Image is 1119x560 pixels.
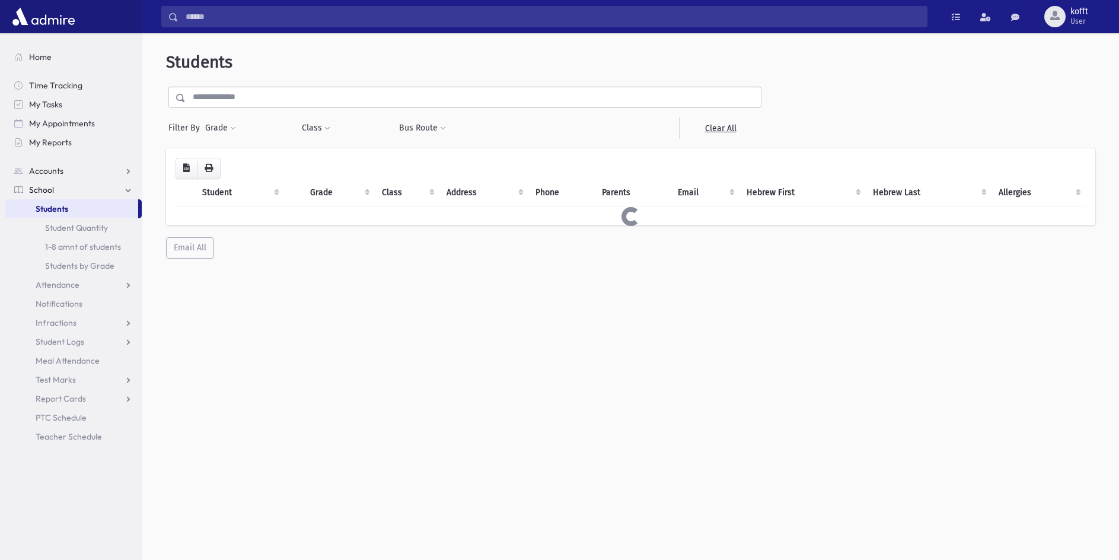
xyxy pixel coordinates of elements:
[375,179,439,206] th: Class
[5,161,142,180] a: Accounts
[5,313,142,332] a: Infractions
[439,179,528,206] th: Address
[866,179,991,206] th: Hebrew Last
[197,158,221,179] button: Print
[36,203,68,214] span: Students
[5,180,142,199] a: School
[205,117,237,139] button: Grade
[679,117,761,139] a: Clear All
[1070,17,1088,26] span: User
[671,179,739,206] th: Email
[398,117,447,139] button: Bus Route
[36,393,86,404] span: Report Cards
[1070,7,1088,17] span: kofft
[36,431,102,442] span: Teacher Schedule
[29,99,62,110] span: My Tasks
[36,355,100,366] span: Meal Attendance
[36,279,79,290] span: Attendance
[168,122,205,134] span: Filter By
[178,6,927,27] input: Search
[9,5,78,28] img: AdmirePro
[5,294,142,313] a: Notifications
[29,184,54,195] span: School
[29,118,95,129] span: My Appointments
[29,52,52,62] span: Home
[5,332,142,351] a: Student Logs
[195,179,284,206] th: Student
[5,256,142,275] a: Students by Grade
[5,133,142,152] a: My Reports
[303,179,375,206] th: Grade
[166,237,214,259] button: Email All
[29,80,82,91] span: Time Tracking
[5,427,142,446] a: Teacher Schedule
[739,179,866,206] th: Hebrew First
[992,179,1086,206] th: Allergies
[36,317,76,328] span: Infractions
[5,199,138,218] a: Students
[5,389,142,408] a: Report Cards
[5,351,142,370] a: Meal Attendance
[36,412,87,423] span: PTC Schedule
[5,218,142,237] a: Student Quantity
[166,52,232,72] span: Students
[29,166,63,176] span: Accounts
[5,408,142,427] a: PTC Schedule
[5,275,142,294] a: Attendance
[176,158,197,179] button: CSV
[5,370,142,389] a: Test Marks
[528,179,595,206] th: Phone
[5,47,142,66] a: Home
[5,95,142,114] a: My Tasks
[36,336,84,347] span: Student Logs
[595,179,671,206] th: Parents
[36,298,82,309] span: Notifications
[5,237,142,256] a: 1-8 amnt of students
[5,114,142,133] a: My Appointments
[29,137,72,148] span: My Reports
[301,117,331,139] button: Class
[5,76,142,95] a: Time Tracking
[36,374,76,385] span: Test Marks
